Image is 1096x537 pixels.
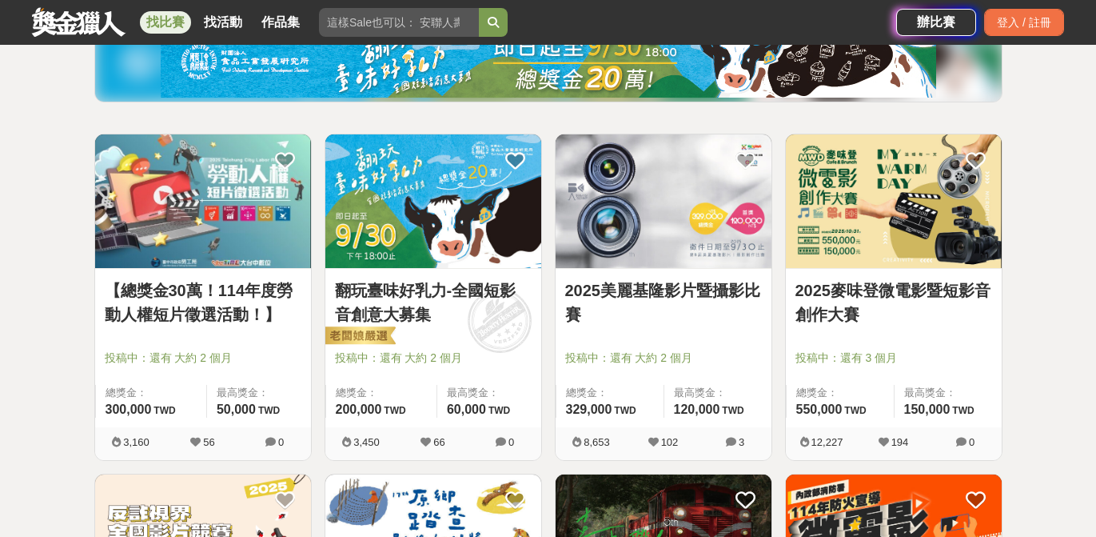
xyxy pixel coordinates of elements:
[739,436,744,448] span: 3
[217,385,301,401] span: 最高獎金：
[722,405,743,416] span: TWD
[786,134,1002,269] a: Cover Image
[123,436,149,448] span: 3,160
[556,134,771,269] a: Cover Image
[811,436,843,448] span: 12,227
[105,279,301,327] a: 【總獎金30萬！114年度勞動人權短片徵選活動！】
[614,405,636,416] span: TWD
[844,405,866,416] span: TWD
[325,134,541,269] a: Cover Image
[105,350,301,367] span: 投稿中：還有 大約 2 個月
[488,405,510,416] span: TWD
[325,134,541,268] img: Cover Image
[161,26,936,98] img: bbde9c48-f993-4d71-8b4e-c9f335f69c12.jpg
[904,403,951,416] span: 150,000
[447,385,532,401] span: 最高獎金：
[904,385,992,401] span: 最高獎金：
[353,436,380,448] span: 3,450
[896,9,976,36] a: 辦比賽
[508,436,514,448] span: 0
[255,11,306,34] a: 作品集
[336,403,382,416] span: 200,000
[319,8,479,37] input: 這樣Sale也可以： 安聯人壽創意銷售法募集
[984,9,1064,36] div: 登入 / 註冊
[786,134,1002,268] img: Cover Image
[203,436,214,448] span: 56
[258,405,280,416] span: TWD
[796,385,884,401] span: 總獎金：
[952,405,974,416] span: TWD
[565,279,762,327] a: 2025美麗基隆影片暨攝影比賽
[891,436,909,448] span: 194
[95,134,311,268] img: Cover Image
[584,436,610,448] span: 8,653
[197,11,249,34] a: 找活動
[322,326,396,348] img: 老闆娘嚴選
[795,279,992,327] a: 2025麥味登微電影暨短影音創作大賽
[384,405,405,416] span: TWD
[140,11,191,34] a: 找比賽
[217,403,256,416] span: 50,000
[336,385,427,401] span: 總獎金：
[153,405,175,416] span: TWD
[796,403,843,416] span: 550,000
[566,403,612,416] span: 329,000
[565,350,762,367] span: 投稿中：還有 大約 2 個月
[556,134,771,268] img: Cover Image
[674,403,720,416] span: 120,000
[447,403,486,416] span: 60,000
[969,436,974,448] span: 0
[278,436,284,448] span: 0
[106,403,152,416] span: 300,000
[335,279,532,327] a: 翻玩臺味好乳力-全國短影音創意大募集
[674,385,762,401] span: 最高獎金：
[566,385,654,401] span: 總獎金：
[661,436,679,448] span: 102
[95,134,311,269] a: Cover Image
[795,350,992,367] span: 投稿中：還有 3 個月
[106,385,197,401] span: 總獎金：
[433,436,444,448] span: 66
[335,350,532,367] span: 投稿中：還有 大約 2 個月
